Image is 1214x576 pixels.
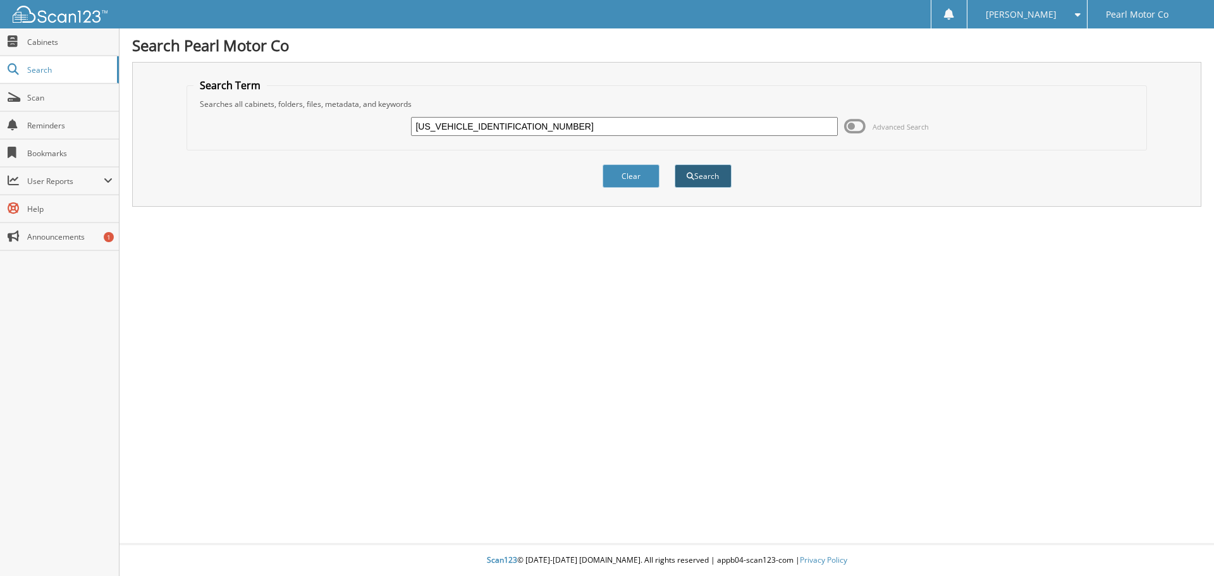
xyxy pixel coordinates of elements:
div: 1 [104,232,114,242]
span: Advanced Search [873,122,929,132]
img: scan123-logo-white.svg [13,6,107,23]
div: Searches all cabinets, folders, files, metadata, and keywords [193,99,1141,109]
span: Search [27,64,111,75]
span: Bookmarks [27,148,113,159]
legend: Search Term [193,78,267,92]
span: Help [27,204,113,214]
div: © [DATE]-[DATE] [DOMAIN_NAME]. All rights reserved | appb04-scan123-com | [120,545,1214,576]
button: Search [675,164,732,188]
span: Scan [27,92,113,103]
a: Privacy Policy [800,555,847,565]
span: User Reports [27,176,104,187]
span: [PERSON_NAME] [986,11,1057,18]
button: Clear [603,164,659,188]
h1: Search Pearl Motor Co [132,35,1201,56]
span: Pearl Motor Co [1106,11,1168,18]
span: Cabinets [27,37,113,47]
span: Scan123 [487,555,517,565]
span: Announcements [27,231,113,242]
span: Reminders [27,120,113,131]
